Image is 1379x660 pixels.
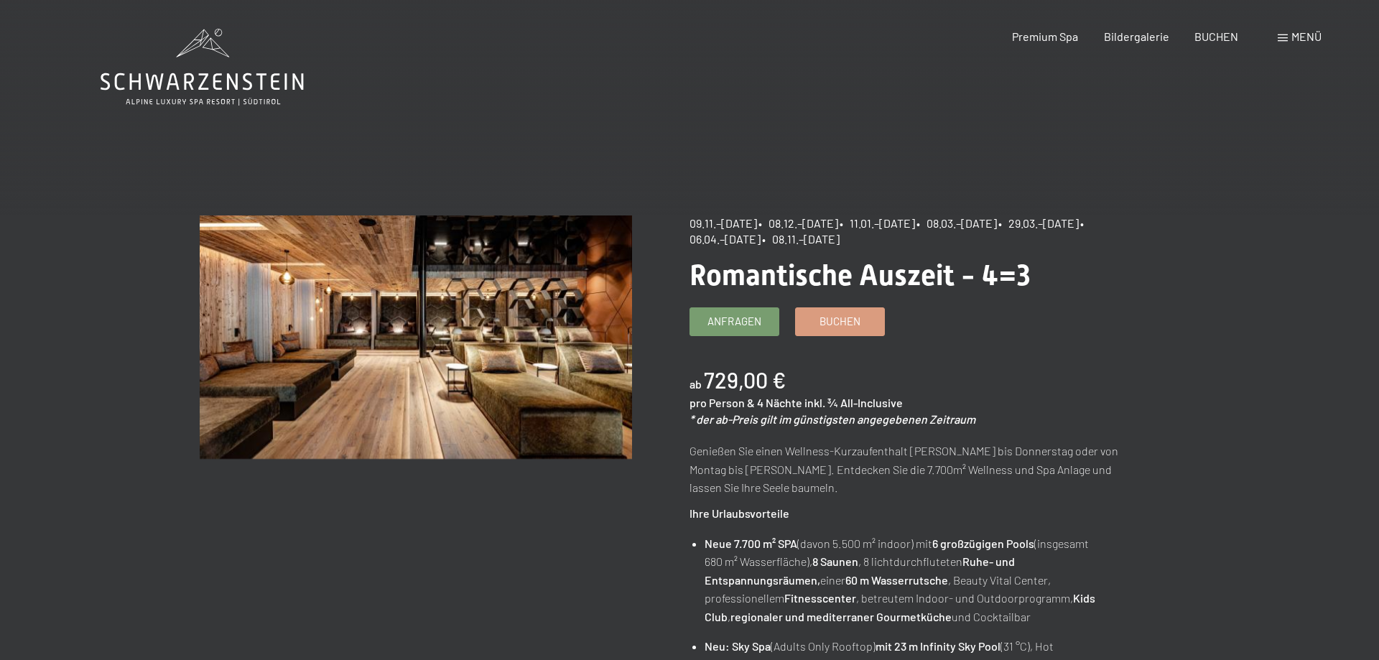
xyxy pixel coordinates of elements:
[998,216,1079,230] span: • 29.03.–[DATE]
[689,377,702,391] span: ab
[796,308,884,335] a: Buchen
[804,396,903,409] span: inkl. ¾ All-Inclusive
[689,412,975,426] em: * der ab-Preis gilt im günstigsten angegebenen Zeitraum
[845,573,948,587] strong: 60 m Wasserrutsche
[762,232,840,246] span: • 08.11.–[DATE]
[707,314,761,329] span: Anfragen
[876,639,1000,653] strong: mit 23 m Infinity Sky Pool
[705,536,797,550] strong: Neue 7.700 m² SPA
[784,591,856,605] strong: Fitnesscenter
[812,554,858,568] strong: 8 Saunen
[689,506,789,520] strong: Ihre Urlaubsvorteile
[1104,29,1169,43] a: Bildergalerie
[1194,29,1238,43] a: BUCHEN
[689,442,1123,497] p: Genießen Sie einen Wellness-Kurzaufenthalt [PERSON_NAME] bis Donnerstag oder von Montag bis [PERS...
[840,216,915,230] span: • 11.01.–[DATE]
[705,534,1123,626] li: (davon 5.500 m² indoor) mit (insgesamt 680 m² Wasserfläche), , 8 lichtdurchfluteten einer , Beaut...
[689,259,1031,292] span: Romantische Auszeit - 4=3
[705,554,1015,587] strong: Ruhe- und Entspannungsräumen,
[730,610,952,623] strong: regionaler und mediterraner Gourmetküche
[704,367,786,393] b: 729,00 €
[705,591,1095,623] strong: Kids Club
[932,536,1034,550] strong: 6 großzügigen Pools
[916,216,997,230] span: • 08.03.–[DATE]
[1012,29,1078,43] a: Premium Spa
[200,215,633,459] img: Romantische Auszeit - 4=3
[689,216,757,230] span: 09.11.–[DATE]
[1291,29,1322,43] span: Menü
[705,639,771,653] strong: Neu: Sky Spa
[689,396,755,409] span: pro Person &
[757,396,802,409] span: 4 Nächte
[819,314,860,329] span: Buchen
[758,216,838,230] span: • 08.12.–[DATE]
[690,308,779,335] a: Anfragen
